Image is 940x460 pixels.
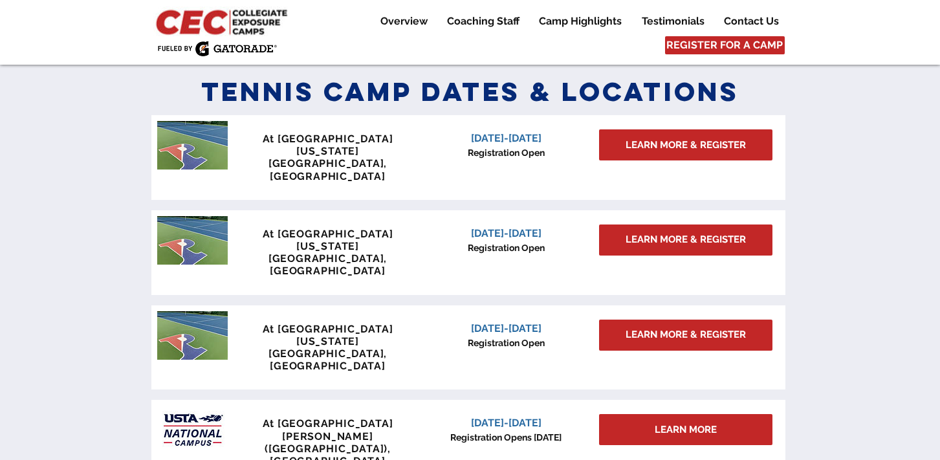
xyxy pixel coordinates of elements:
[263,323,393,347] span: At [GEOGRAPHIC_DATA][US_STATE]
[374,14,434,29] p: Overview
[632,14,714,29] a: Testimonials
[263,133,393,157] span: At [GEOGRAPHIC_DATA][US_STATE]
[201,75,739,108] span: Tennis Camp Dates & Locations
[599,320,772,351] a: LEARN MORE & REGISTER
[450,432,562,443] span: Registration Opens [DATE]
[471,132,541,144] span: [DATE]-[DATE]
[441,14,526,29] p: Coaching Staff
[157,311,228,360] img: penn tennis courts with logo.jpeg
[714,14,788,29] a: Contact Us
[371,14,437,29] a: Overview
[268,347,387,372] span: [GEOGRAPHIC_DATA], [GEOGRAPHIC_DATA]
[157,121,228,170] img: penn tennis courts with logo.jpeg
[437,14,529,29] a: Coaching Staff
[153,6,293,36] img: CEC Logo Primary_edited.jpg
[532,14,628,29] p: Camp Highlights
[157,406,228,454] img: USTA Campus image_edited.jpg
[471,322,541,334] span: [DATE]-[DATE]
[635,14,711,29] p: Testimonials
[655,423,717,437] span: LEARN MORE
[157,41,277,56] img: Fueled by Gatorade.png
[666,38,783,52] span: REGISTER FOR A CAMP
[599,129,772,160] a: LEARN MORE & REGISTER
[529,14,631,29] a: Camp Highlights
[471,227,541,239] span: [DATE]-[DATE]
[626,233,746,246] span: LEARN MORE & REGISTER
[626,138,746,152] span: LEARN MORE & REGISTER
[468,338,545,348] span: Registration Open
[471,417,541,429] span: [DATE]-[DATE]
[268,252,387,277] span: [GEOGRAPHIC_DATA], [GEOGRAPHIC_DATA]
[599,414,772,445] div: LEARN MORE
[268,157,387,182] span: [GEOGRAPHIC_DATA], [GEOGRAPHIC_DATA]
[360,14,788,29] nav: Site
[263,228,393,252] span: At [GEOGRAPHIC_DATA][US_STATE]
[626,328,746,342] span: LEARN MORE & REGISTER
[599,225,772,256] a: LEARN MORE & REGISTER
[468,243,545,253] span: Registration Open
[263,417,393,430] span: At [GEOGRAPHIC_DATA]
[717,14,785,29] p: Contact Us
[468,148,545,158] span: Registration Open
[665,36,785,54] a: REGISTER FOR A CAMP
[157,216,228,265] img: penn tennis courts with logo.jpeg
